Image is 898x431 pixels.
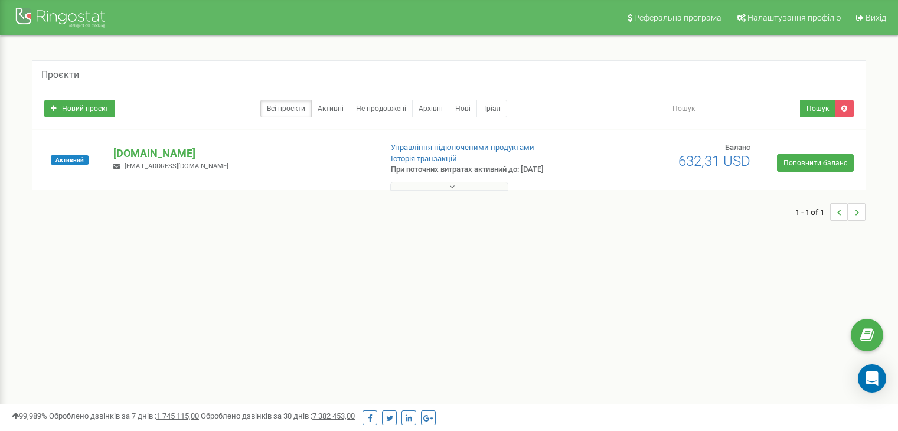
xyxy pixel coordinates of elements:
a: Активні [311,100,350,117]
u: 1 745 115,00 [156,412,199,420]
a: Архівні [412,100,449,117]
a: Управління підключеними продуктами [391,143,534,152]
span: Налаштування профілю [747,13,841,22]
a: Всі проєкти [260,100,312,117]
a: Поповнити баланс [777,154,854,172]
nav: ... [795,191,866,233]
a: Історія транзакцій [391,154,457,163]
span: Оброблено дзвінків за 30 днів : [201,412,355,420]
span: Реферальна програма [634,13,721,22]
button: Пошук [800,100,835,117]
span: Оброблено дзвінків за 7 днів : [49,412,199,420]
span: Баланс [725,143,750,152]
u: 7 382 453,00 [312,412,355,420]
div: Open Intercom Messenger [858,364,886,393]
span: [EMAIL_ADDRESS][DOMAIN_NAME] [125,162,228,170]
p: При поточних витратах активний до: [DATE] [391,164,580,175]
span: 1 - 1 of 1 [795,203,830,221]
span: 99,989% [12,412,47,420]
a: Новий проєкт [44,100,115,117]
p: [DOMAIN_NAME] [113,146,371,161]
h5: Проєкти [41,70,79,80]
a: Нові [449,100,477,117]
span: 632,31 USD [678,153,750,169]
input: Пошук [665,100,801,117]
a: Тріал [476,100,507,117]
span: Активний [51,155,89,165]
a: Не продовжені [350,100,413,117]
span: Вихід [866,13,886,22]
